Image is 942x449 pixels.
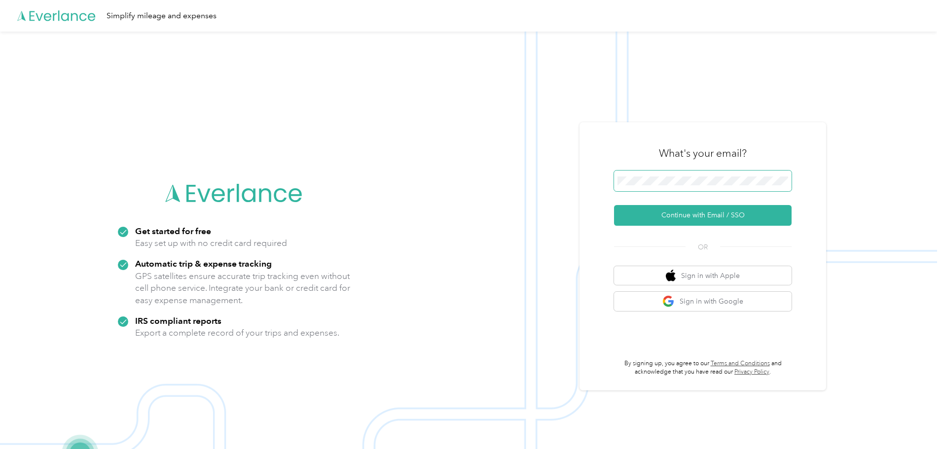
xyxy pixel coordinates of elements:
[614,266,792,285] button: apple logoSign in with Apple
[135,258,272,269] strong: Automatic trip & expense tracking
[135,315,221,326] strong: IRS compliant reports
[107,10,217,22] div: Simplify mileage and expenses
[135,226,211,236] strong: Get started for free
[659,146,747,160] h3: What's your email?
[135,237,287,249] p: Easy set up with no credit card required
[614,359,792,377] p: By signing up, you agree to our and acknowledge that you have read our .
[614,205,792,226] button: Continue with Email / SSO
[662,295,675,308] img: google logo
[666,270,676,282] img: apple logo
[614,292,792,311] button: google logoSign in with Google
[135,270,351,307] p: GPS satellites ensure accurate trip tracking even without cell phone service. Integrate your bank...
[686,242,720,252] span: OR
[711,360,770,367] a: Terms and Conditions
[135,327,339,339] p: Export a complete record of your trips and expenses.
[734,368,769,376] a: Privacy Policy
